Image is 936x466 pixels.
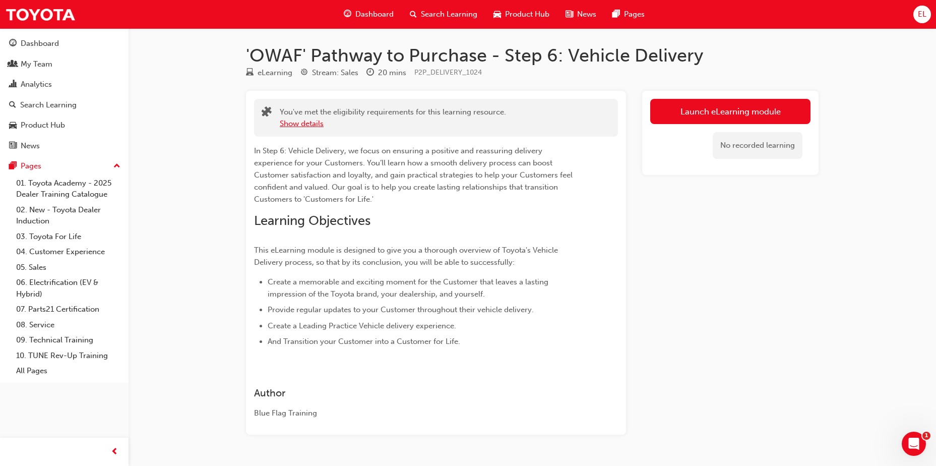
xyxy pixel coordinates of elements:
div: My Team [21,59,52,70]
iframe: Intercom live chat [902,432,926,456]
div: Search Learning [20,99,77,111]
span: clock-icon [366,69,374,78]
button: DashboardMy TeamAnalyticsSearch LearningProduct HubNews [4,32,124,157]
a: 10. TUNE Rev-Up Training [12,348,124,364]
span: Learning resource code [414,68,482,77]
span: News [577,9,596,20]
div: News [21,140,40,152]
span: And Transition your Customer into a Customer for Life. [268,337,460,346]
span: puzzle-icon [262,107,272,119]
a: 08. Service [12,317,124,333]
span: In Step 6: Vehicle Delivery, we focus on ensuring a positive and reassuring delivery experience f... [254,146,575,204]
a: 07. Parts21 Certification [12,302,124,317]
a: 03. Toyota For Life [12,229,124,245]
h3: Author [254,387,582,399]
a: 04. Customer Experience [12,244,124,260]
span: learningResourceType_ELEARNING-icon [246,69,254,78]
a: 02. New - Toyota Dealer Induction [12,202,124,229]
div: Product Hub [21,120,65,131]
span: Dashboard [355,9,394,20]
a: pages-iconPages [604,4,653,25]
span: 1 [922,432,930,440]
span: Learning Objectives [254,213,370,228]
a: Search Learning [4,96,124,114]
span: EL [918,9,926,20]
div: eLearning [258,67,292,79]
div: 20 mins [378,67,406,79]
a: Dashboard [4,34,124,53]
div: Pages [21,160,41,172]
span: guage-icon [344,8,351,21]
button: Show details [280,118,324,130]
a: News [4,137,124,155]
img: Trak [5,3,76,26]
a: guage-iconDashboard [336,4,402,25]
span: up-icon [113,160,120,173]
span: search-icon [410,8,417,21]
button: Pages [4,157,124,176]
a: Analytics [4,75,124,94]
span: Search Learning [421,9,477,20]
div: No recorded learning [713,132,802,159]
span: Create a Leading Practice Vehicle delivery experience. [268,321,456,330]
button: EL [913,6,931,23]
h1: 'OWAF' Pathway to Purchase - Step 6: Vehicle Delivery [246,44,819,67]
div: Type [246,67,292,79]
a: search-iconSearch Learning [402,4,485,25]
a: 05. Sales [12,260,124,275]
span: pages-icon [9,162,17,171]
div: Stream: Sales [312,67,358,79]
span: Product Hub [505,9,549,20]
a: news-iconNews [557,4,604,25]
div: Dashboard [21,38,59,49]
span: prev-icon [111,446,118,458]
span: car-icon [493,8,501,21]
span: This eLearning module is designed to give you a thorough overview of Toyota's Vehicle Delivery pr... [254,246,560,267]
span: Create a memorable and exciting moment for the Customer that leaves a lasting impression of the T... [268,277,550,299]
div: Analytics [21,79,52,90]
a: car-iconProduct Hub [485,4,557,25]
span: target-icon [300,69,308,78]
a: 06. Electrification (EV & Hybrid) [12,275,124,302]
div: Stream [300,67,358,79]
a: 01. Toyota Academy - 2025 Dealer Training Catalogue [12,176,124,202]
a: Launch eLearning module [650,99,810,124]
div: Duration [366,67,406,79]
a: My Team [4,55,124,74]
a: Product Hub [4,116,124,135]
span: car-icon [9,121,17,130]
span: search-icon [9,101,16,110]
div: Blue Flag Training [254,407,582,419]
span: chart-icon [9,80,17,89]
div: You've met the eligibility requirements for this learning resource. [280,106,506,129]
a: All Pages [12,363,124,379]
span: Pages [624,9,645,20]
span: people-icon [9,60,17,69]
a: 09. Technical Training [12,332,124,348]
span: Provide regular updates to your Customer throughout their vehicle delivery. [268,305,534,314]
span: guage-icon [9,39,17,48]
span: news-icon [9,142,17,151]
span: pages-icon [612,8,620,21]
span: news-icon [566,8,573,21]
